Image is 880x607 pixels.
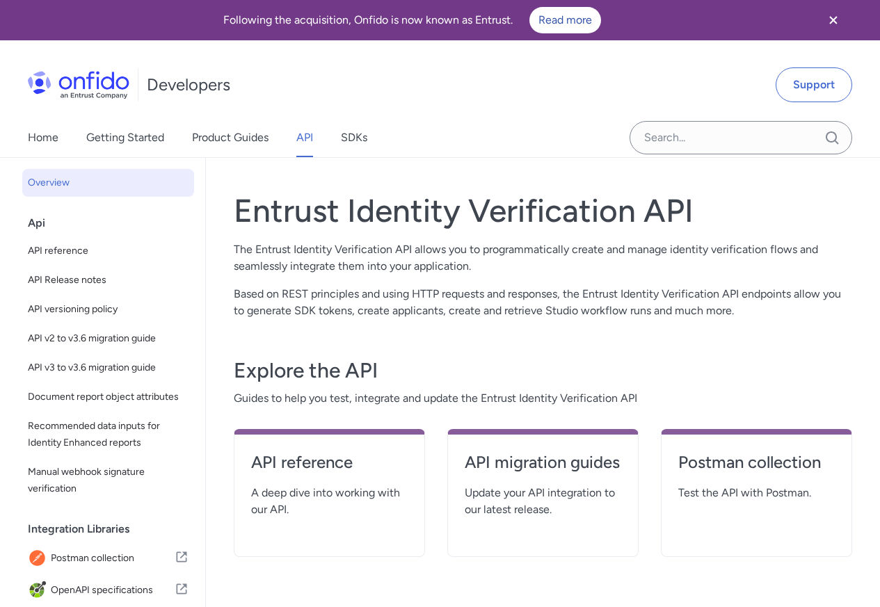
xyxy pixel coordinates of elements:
[22,266,194,294] a: API Release notes
[28,418,189,451] span: Recommended data inputs for Identity Enhanced reports
[51,549,175,568] span: Postman collection
[51,581,175,600] span: OpenAPI specifications
[234,286,852,319] p: Based on REST principles and using HTTP requests and responses, the Entrust Identity Verification...
[22,325,194,353] a: API v2 to v3.6 migration guide
[22,575,194,606] a: IconOpenAPI specificationsOpenAPI specifications
[22,237,194,265] a: API reference
[28,389,189,405] span: Document report object attributes
[28,330,189,347] span: API v2 to v3.6 migration guide
[808,3,859,38] button: Close banner
[28,272,189,289] span: API Release notes
[28,515,200,543] div: Integration Libraries
[234,357,852,385] h3: Explore the API
[28,464,189,497] span: Manual webhook signature verification
[28,359,189,376] span: API v3 to v3.6 migration guide
[251,451,408,485] a: API reference
[28,71,129,99] img: Onfido Logo
[22,412,194,457] a: Recommended data inputs for Identity Enhanced reports
[234,191,852,230] h1: Entrust Identity Verification API
[251,485,408,518] span: A deep dive into working with our API.
[825,12,842,29] svg: Close banner
[28,301,189,318] span: API versioning policy
[147,74,230,96] h1: Developers
[296,118,313,157] a: API
[28,581,51,600] img: IconOpenAPI specifications
[465,451,621,485] a: API migration guides
[251,451,408,474] h4: API reference
[465,451,621,474] h4: API migration guides
[192,118,269,157] a: Product Guides
[465,485,621,518] span: Update your API integration to our latest release.
[22,458,194,503] a: Manual webhook signature verification
[234,241,852,275] p: The Entrust Identity Verification API allows you to programmatically create and manage identity v...
[678,485,835,501] span: Test the API with Postman.
[234,390,852,407] span: Guides to help you test, integrate and update the Entrust Identity Verification API
[28,549,51,568] img: IconPostman collection
[630,121,852,154] input: Onfido search input field
[22,169,194,197] a: Overview
[678,451,835,474] h4: Postman collection
[28,175,189,191] span: Overview
[28,243,189,259] span: API reference
[22,354,194,382] a: API v3 to v3.6 migration guide
[86,118,164,157] a: Getting Started
[529,7,601,33] a: Read more
[22,296,194,323] a: API versioning policy
[28,118,58,157] a: Home
[776,67,852,102] a: Support
[678,451,835,485] a: Postman collection
[341,118,367,157] a: SDKs
[28,209,200,237] div: Api
[17,7,808,33] div: Following the acquisition, Onfido is now known as Entrust.
[22,543,194,574] a: IconPostman collectionPostman collection
[22,383,194,411] a: Document report object attributes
